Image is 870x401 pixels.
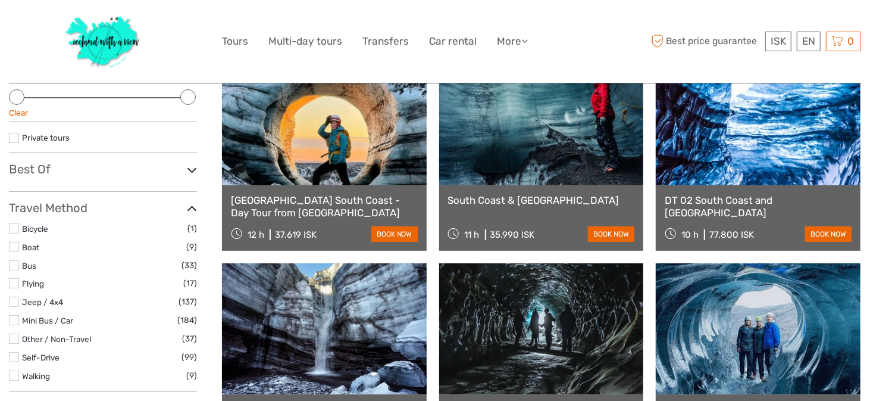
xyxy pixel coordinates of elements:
h3: Best Of [9,162,197,176]
a: Car rental [429,33,477,50]
a: [GEOGRAPHIC_DATA] South Coast - Day Tour from [GEOGRAPHIC_DATA] [231,194,418,219]
div: 77.800 ISK [709,229,754,240]
span: 0 [846,35,856,47]
a: Mini Bus / Car [22,316,73,325]
span: 12 h [248,229,264,240]
span: (1) [187,222,197,235]
a: book now [805,226,852,242]
span: (137) [179,295,197,309]
a: Boat [22,243,39,252]
a: More [497,33,528,50]
p: We're away right now. Please check back later! [17,21,134,30]
span: ISK [771,35,786,47]
a: Other / Non-Travel [22,334,91,344]
a: Flying [22,279,44,288]
a: Self-Drive [22,353,60,362]
span: (37) [182,332,197,346]
span: 10 h [681,229,699,240]
span: (184) [177,313,197,327]
a: Jeep / 4x4 [22,297,63,307]
button: Open LiveChat chat widget [137,18,151,33]
a: DT 02 South Coast and [GEOGRAPHIC_DATA] [665,194,852,219]
div: 37.619 ISK [275,229,317,240]
span: Best price guarantee [648,32,762,51]
a: Transfers [362,33,409,50]
span: (9) [186,240,197,254]
a: Multi-day tours [268,33,342,50]
a: Bicycle [22,224,48,234]
img: 1077-ca632067-b948-436b-9c7a-efe9894e108b_logo_big.jpg [60,9,146,74]
a: South Coast & [GEOGRAPHIC_DATA] [448,194,635,206]
span: 11 h [465,229,480,240]
span: (33) [181,259,197,272]
a: Tours [222,33,248,50]
a: Walking [22,371,50,381]
a: book now [588,226,634,242]
a: Bus [22,261,36,271]
div: Clear [9,107,197,119]
div: 35.990 ISK [490,229,535,240]
a: Private tours [22,133,70,142]
span: (9) [186,369,197,383]
div: EN [797,32,821,51]
h3: Travel Method [9,201,197,215]
span: (99) [181,350,197,364]
span: (17) [183,276,197,290]
a: book now [371,226,418,242]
